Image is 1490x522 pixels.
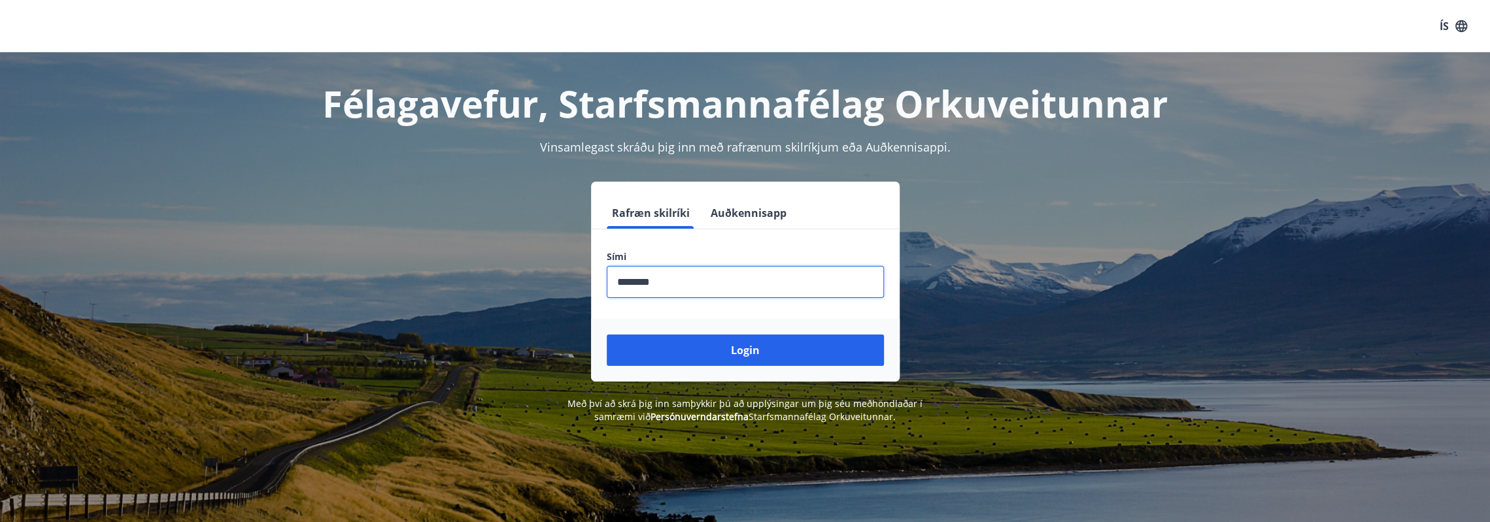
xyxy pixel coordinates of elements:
span: Með því að skrá þig inn samþykkir þú að upplýsingar um þig séu meðhöndlaðar í samræmi við Starfsm... [567,397,923,423]
button: Login [607,334,884,366]
a: Persónuverndarstefna [651,410,749,423]
button: Auðkennisapp [705,197,792,229]
h1: Félagavefur, Starfsmannafélag Orkuveitunnar [290,78,1200,128]
button: ÍS [1432,14,1474,38]
span: Vinsamlegast skráðu þig inn með rafrænum skilríkjum eða Auðkennisappi. [540,139,951,155]
button: Rafræn skilríki [607,197,695,229]
label: Sími [607,250,884,263]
